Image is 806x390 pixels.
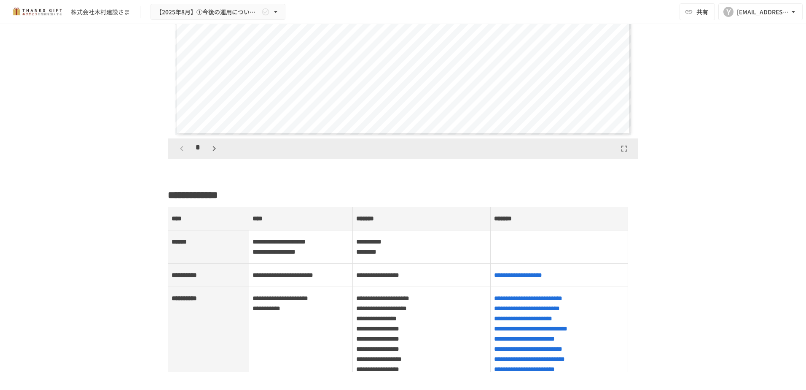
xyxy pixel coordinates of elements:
button: Y[EMAIL_ADDRESS][DOMAIN_NAME] [718,3,803,20]
div: Y [723,7,733,17]
button: 【2025年8月】①今後の運用についてのご案内/THANKS GIFTキックオフMTG [150,4,285,20]
span: 【2025年8月】①今後の運用についてのご案内/THANKS GIFTキックオフMTG [156,7,260,17]
img: mMP1OxWUAhQbsRWCurg7vIHe5HqDpP7qZo7fRoNLXQh [10,5,64,19]
span: 共有 [696,7,708,16]
button: 共有 [680,3,715,20]
div: 株式会社木村建設さま [71,8,130,16]
div: [EMAIL_ADDRESS][DOMAIN_NAME] [737,7,789,17]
